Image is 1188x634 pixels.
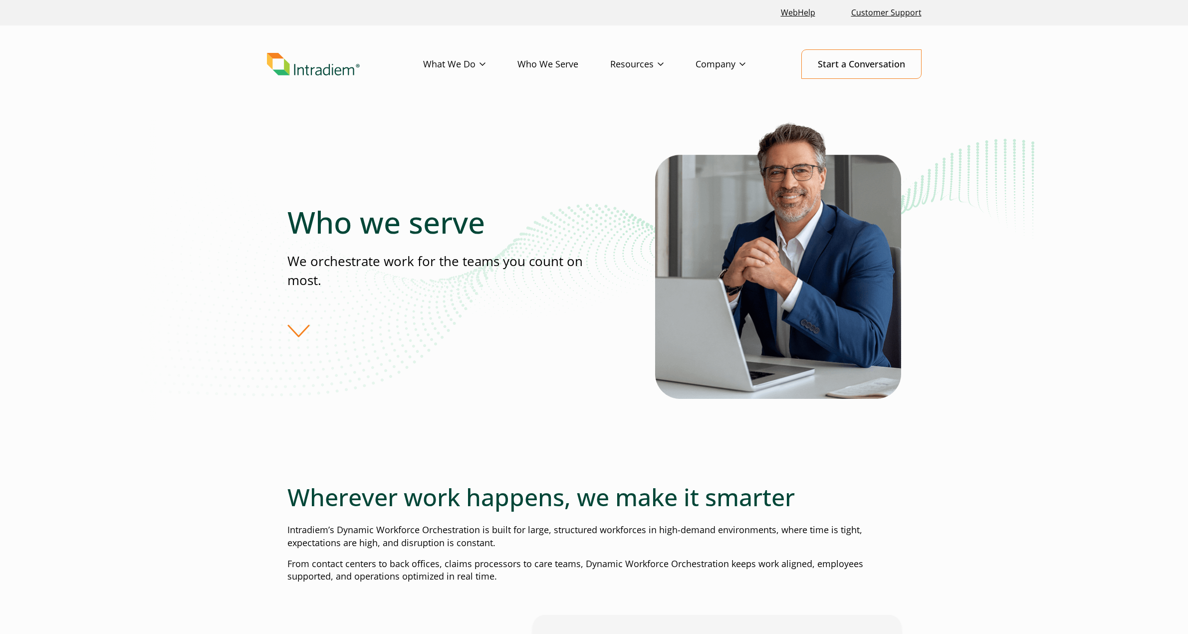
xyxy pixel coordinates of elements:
h1: Who we serve [287,204,594,240]
p: Intradiem’s Dynamic Workforce Orchestration is built for large, structured workforces in high-dem... [287,524,901,550]
a: Link to homepage of Intradiem [267,53,423,76]
p: From contact centers to back offices, claims processors to care teams, Dynamic Workforce Orchestr... [287,558,901,584]
p: We orchestrate work for the teams you count on most. [287,252,594,290]
a: Who We Serve [517,50,610,79]
img: Intradiem [267,53,360,76]
a: Link opens in a new window [777,2,819,23]
a: What We Do [423,50,517,79]
a: Customer Support [847,2,926,23]
a: Resources [610,50,696,79]
h2: Wherever work happens, we make it smarter [287,483,901,512]
img: Who Intradiem Serves [655,119,901,399]
a: Start a Conversation [801,49,922,79]
a: Company [696,50,777,79]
